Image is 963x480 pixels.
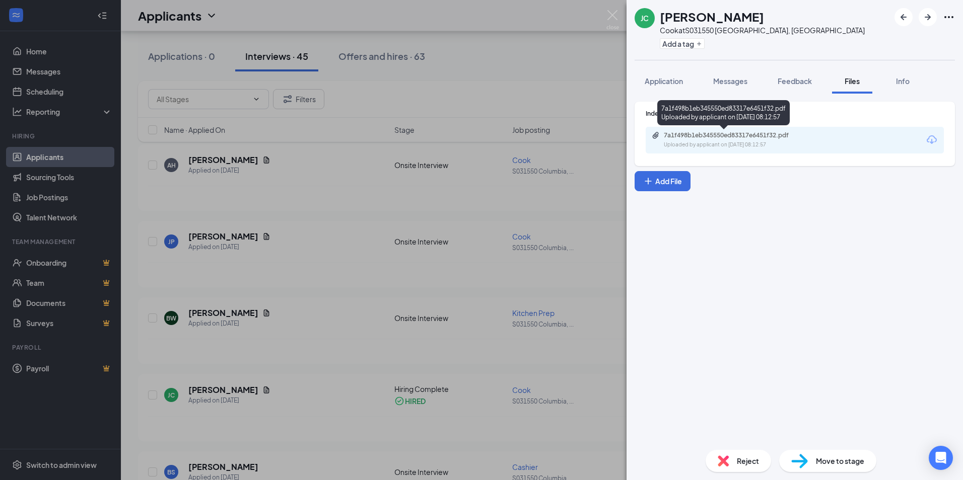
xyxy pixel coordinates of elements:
[657,100,790,125] div: 7a1f498b1eb345550ed83317e6451f32.pdf Uploaded by applicant on [DATE] 08:12:57
[929,446,953,470] div: Open Intercom Messenger
[922,11,934,23] svg: ArrowRight
[664,141,815,149] div: Uploaded by applicant on [DATE] 08:12:57
[896,76,910,86] span: Info
[641,13,649,23] div: JC
[652,131,815,149] a: Paperclip7a1f498b1eb345550ed83317e6451f32.pdfUploaded by applicant on [DATE] 08:12:57
[898,11,910,23] svg: ArrowLeftNew
[816,455,864,466] span: Move to stage
[696,41,702,47] svg: Plus
[895,8,913,26] button: ArrowLeftNew
[652,131,660,139] svg: Paperclip
[635,171,691,191] button: Add FilePlus
[737,455,759,466] span: Reject
[643,176,653,186] svg: Plus
[919,8,937,26] button: ArrowRight
[926,134,938,146] svg: Download
[664,131,805,139] div: 7a1f498b1eb345550ed83317e6451f32.pdf
[645,76,683,86] span: Application
[660,25,865,35] div: Cook at S031550 [GEOGRAPHIC_DATA], [GEOGRAPHIC_DATA]
[660,8,764,25] h1: [PERSON_NAME]
[845,76,860,86] span: Files
[943,11,955,23] svg: Ellipses
[660,38,705,49] button: PlusAdd a tag
[713,76,747,86] span: Messages
[778,76,812,86] span: Feedback
[646,109,944,118] div: Indeed Resume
